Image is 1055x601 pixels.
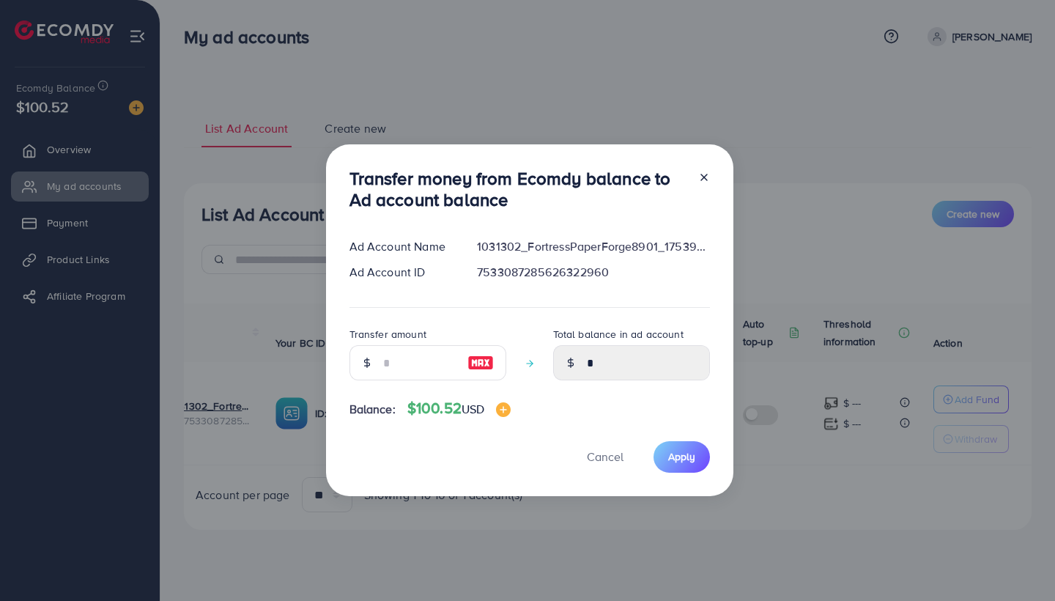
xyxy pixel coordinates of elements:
span: Cancel [587,449,623,465]
button: Apply [654,441,710,473]
div: Ad Account Name [338,238,466,255]
label: Transfer amount [349,327,426,342]
h3: Transfer money from Ecomdy balance to Ad account balance [349,168,686,210]
label: Total balance in ad account [553,327,684,342]
div: 1031302_FortressPaperForge8901_1753933587356 [465,238,721,255]
h4: $100.52 [407,399,511,418]
img: image [496,402,511,417]
img: image [467,354,494,372]
span: Balance: [349,401,396,418]
div: 7533087285626322960 [465,264,721,281]
span: USD [462,401,484,417]
div: Ad Account ID [338,264,466,281]
span: Apply [668,449,695,464]
iframe: Chat [993,535,1044,590]
button: Cancel [569,441,642,473]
